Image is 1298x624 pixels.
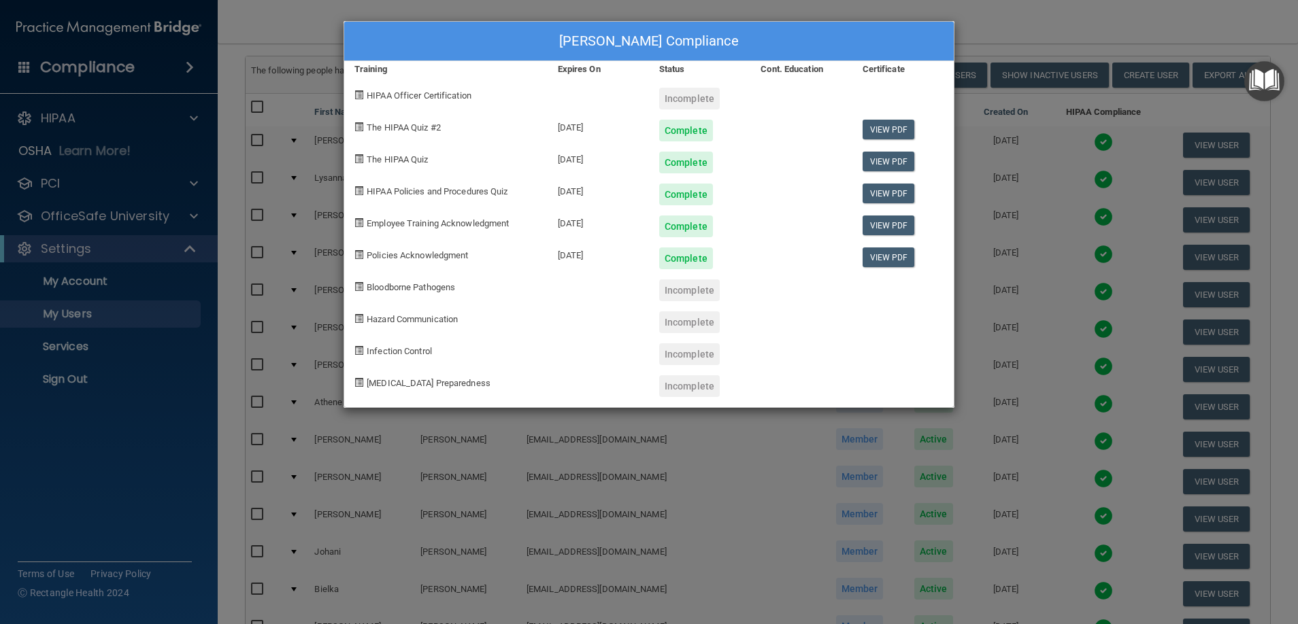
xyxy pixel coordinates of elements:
span: Hazard Communication [367,314,458,324]
div: [DATE] [548,173,649,205]
span: The HIPAA Quiz [367,154,428,164]
div: [PERSON_NAME] Compliance [344,22,954,61]
a: View PDF [863,215,915,235]
div: Status [649,61,750,77]
div: [DATE] [548,141,649,173]
div: Complete [659,120,713,141]
span: [MEDICAL_DATA] Preparedness [367,378,490,388]
div: Complete [659,215,713,237]
div: [DATE] [548,237,649,269]
div: Complete [659,152,713,173]
a: View PDF [863,152,915,171]
div: Training [344,61,548,77]
div: Expires On [548,61,649,77]
div: [DATE] [548,205,649,237]
span: HIPAA Officer Certification [367,90,471,101]
a: View PDF [863,247,915,267]
div: Certificate [852,61,954,77]
button: Open Resource Center [1244,61,1284,101]
span: Policies Acknowledgment [367,250,468,260]
a: View PDF [863,184,915,203]
span: The HIPAA Quiz #2 [367,122,441,133]
div: Incomplete [659,343,720,365]
div: Incomplete [659,88,720,109]
div: [DATE] [548,109,649,141]
div: Cont. Education [750,61,852,77]
span: Employee Training Acknowledgment [367,218,509,228]
span: Bloodborne Pathogens [367,282,455,292]
div: Incomplete [659,279,720,301]
span: Infection Control [367,346,432,356]
div: Complete [659,247,713,269]
span: HIPAA Policies and Procedures Quiz [367,186,507,196]
a: View PDF [863,120,915,139]
div: Complete [659,184,713,205]
div: Incomplete [659,311,720,333]
div: Incomplete [659,375,720,397]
